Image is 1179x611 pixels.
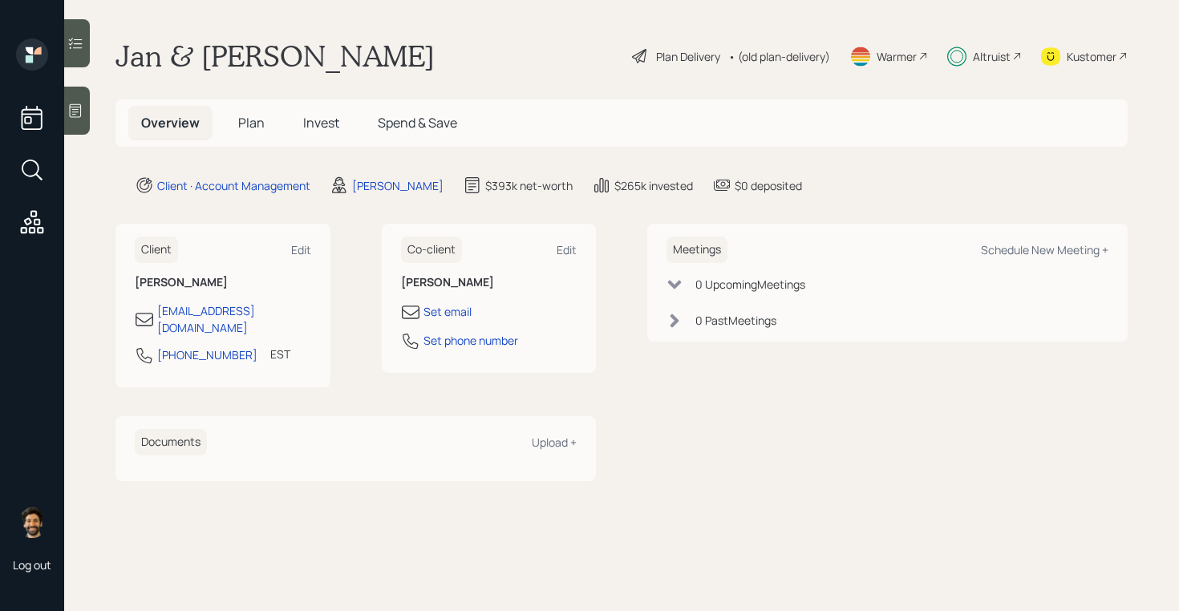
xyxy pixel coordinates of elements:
[666,237,727,263] h6: Meetings
[135,429,207,455] h6: Documents
[423,303,472,320] div: Set email
[1067,48,1116,65] div: Kustomer
[157,346,257,363] div: [PHONE_NUMBER]
[115,38,435,74] h1: Jan & [PERSON_NAME]
[401,276,577,289] h6: [PERSON_NAME]
[13,557,51,573] div: Log out
[303,114,339,132] span: Invest
[238,114,265,132] span: Plan
[141,114,200,132] span: Overview
[557,242,577,257] div: Edit
[735,177,802,194] div: $0 deposited
[135,237,178,263] h6: Client
[157,302,311,336] div: [EMAIL_ADDRESS][DOMAIN_NAME]
[291,242,311,257] div: Edit
[973,48,1011,65] div: Altruist
[656,48,720,65] div: Plan Delivery
[270,346,290,362] div: EST
[378,114,457,132] span: Spend & Save
[485,177,573,194] div: $393k net-worth
[16,506,48,538] img: eric-schwartz-headshot.png
[532,435,577,450] div: Upload +
[157,177,310,194] div: Client · Account Management
[352,177,444,194] div: [PERSON_NAME]
[695,276,805,293] div: 0 Upcoming Meeting s
[728,48,830,65] div: • (old plan-delivery)
[423,332,518,349] div: Set phone number
[981,242,1108,257] div: Schedule New Meeting +
[135,276,311,289] h6: [PERSON_NAME]
[695,312,776,329] div: 0 Past Meeting s
[401,237,462,263] h6: Co-client
[614,177,693,194] div: $265k invested
[877,48,917,65] div: Warmer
